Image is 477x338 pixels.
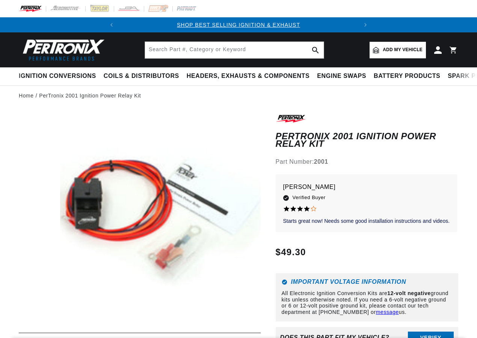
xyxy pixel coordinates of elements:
p: [PERSON_NAME] [283,182,450,192]
button: search button [307,42,324,58]
h6: Important Voltage Information [282,279,453,285]
a: SHOP BEST SELLING IGNITION & EXHAUST [177,22,300,28]
button: Translation missing: en.sections.announcements.previous_announcement [104,17,119,32]
a: Add my vehicle [370,42,426,58]
input: Search Part #, Category or Keyword [145,42,324,58]
p: Starts great now! Needs some good installation instructions and videos. [283,218,450,225]
summary: Ignition Conversions [19,67,100,85]
strong: 12-volt negative [387,290,430,296]
span: Verified Buyer [293,193,326,202]
div: 1 of 2 [119,21,358,29]
strong: 2001 [314,158,328,165]
p: All Electronic Ignition Conversion Kits are ground kits unless otherwise noted. If you need a 6-v... [282,290,453,315]
button: Translation missing: en.sections.announcements.next_announcement [358,17,373,32]
a: Home [19,91,34,100]
summary: Headers, Exhausts & Components [183,67,313,85]
summary: Coils & Distributors [100,67,183,85]
span: Headers, Exhausts & Components [187,72,309,80]
span: Engine Swaps [317,72,366,80]
a: PerTronix 2001 Ignition Power Relay Kit [39,91,141,100]
a: message [376,309,399,315]
summary: Battery Products [370,67,444,85]
span: $49.30 [276,245,306,259]
h1: PerTronix 2001 Ignition Power Relay Kit [276,132,459,148]
img: Pertronix [19,37,105,63]
nav: breadcrumbs [19,91,458,100]
span: Battery Products [374,72,440,80]
div: Announcement [119,21,358,29]
span: Coils & Distributors [104,72,179,80]
div: Part Number: [276,157,459,167]
span: Ignition Conversions [19,72,96,80]
summary: Engine Swaps [313,67,370,85]
media-gallery: Gallery Viewer [19,113,261,318]
span: Add my vehicle [383,46,423,53]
